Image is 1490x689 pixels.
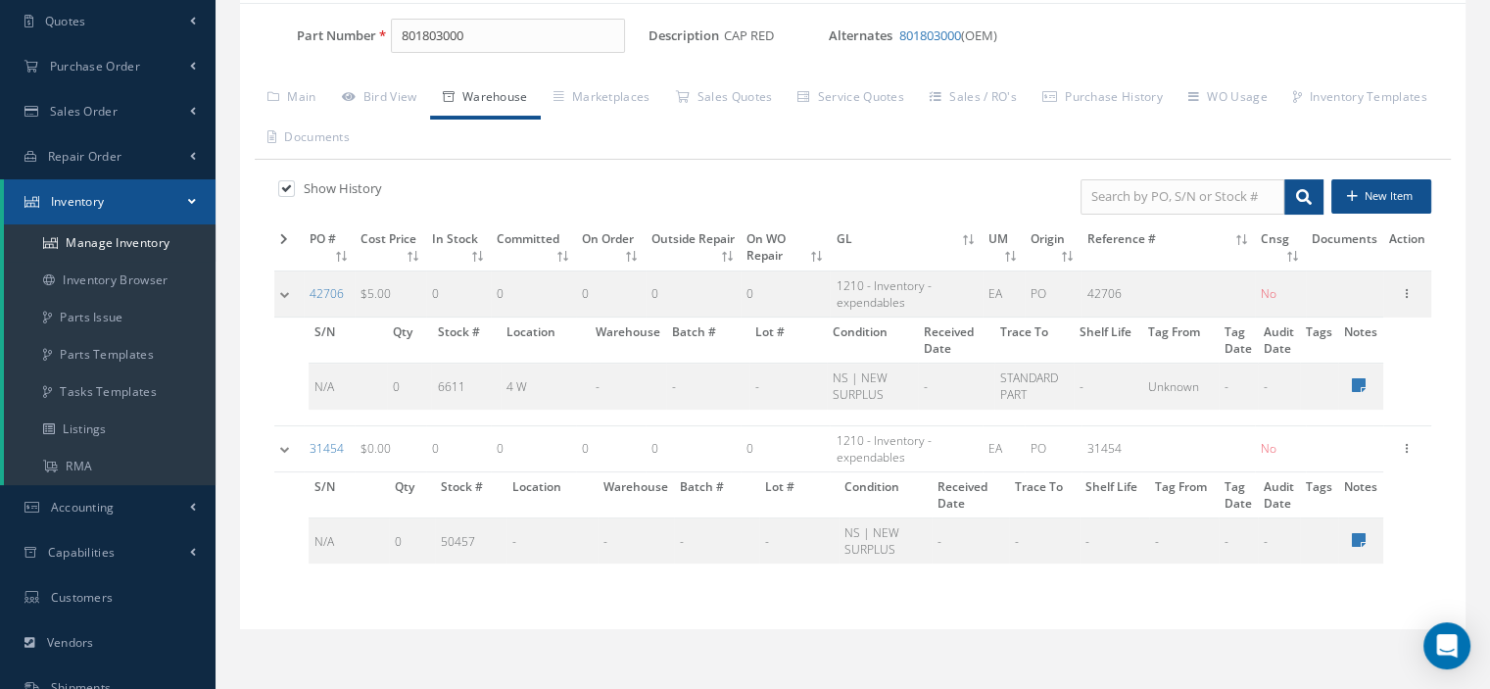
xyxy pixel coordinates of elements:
a: 42706 [310,285,344,302]
th: UM [983,224,1025,271]
th: Stock # [435,472,506,518]
label: Show History [299,179,382,197]
a: Documents [255,119,362,160]
td: 0 [491,271,576,317]
a: Bird View [329,78,430,120]
div: Open Intercom Messenger [1423,622,1470,669]
span: Quotes [45,13,86,29]
td: 0 [389,518,435,565]
a: Sales / RO's [917,78,1030,120]
a: 31454 [310,440,344,457]
td: 6611 [431,364,501,410]
td: - [918,364,994,410]
span: Inventory [51,193,105,210]
th: Batch # [674,472,759,518]
th: On Order [576,224,646,271]
th: Origin [1025,224,1081,271]
a: Marketplaces [541,78,663,120]
a: RMA [4,448,216,485]
a: Parts Templates [4,336,216,373]
span: 31454 [1087,440,1122,457]
th: On WO Repair [741,224,830,271]
button: New Item [1331,179,1431,214]
td: - [759,518,840,565]
td: STANDARD PART [994,364,1074,410]
td: 50457 [435,518,506,565]
th: Shelf Life [1074,318,1141,364]
th: Audit Date [1258,472,1300,518]
th: Notes [1338,318,1383,364]
td: Unknown [1141,364,1218,410]
a: Parts Issue [4,299,216,336]
th: Tag Date [1219,472,1258,518]
a: Inventory [4,179,216,224]
th: Tags [1300,472,1338,518]
td: - [590,364,666,410]
th: Action [1383,224,1431,271]
span: 42706 [1087,285,1122,302]
span: - [512,533,516,550]
th: S/N [309,472,389,518]
td: PO [1025,425,1081,471]
th: GL [830,224,982,271]
span: Vendors [47,634,94,651]
td: - [1219,364,1258,410]
th: Lot # [749,318,827,364]
td: N/A [309,364,387,410]
td: - [1080,518,1149,565]
td: - [674,518,759,565]
th: Audit Date [1258,318,1300,364]
td: NS | NEW SURPLUS [827,364,918,410]
label: Part Number [240,28,376,43]
td: 0 [646,271,741,317]
td: 0 [576,425,646,471]
th: Shelf Life [1080,472,1149,518]
a: Inventory Browser [4,262,216,299]
td: - [1074,364,1141,410]
td: 0 [646,425,741,471]
a: Purchase History [1030,78,1176,120]
span: Sales Order [50,103,118,120]
td: 0 [387,364,432,410]
th: Received Date [932,472,1009,518]
th: Tag Date [1219,318,1258,364]
th: In Stock [426,224,491,271]
th: Committed [491,224,576,271]
th: Lot # [759,472,840,518]
a: 801803000 [899,26,961,44]
th: Batch # [666,318,749,364]
td: 0 [576,271,646,317]
th: Received Date [918,318,994,364]
label: Alternates [829,28,896,43]
td: - [1258,518,1300,565]
span: Accounting [51,499,115,516]
td: 0 [426,271,491,317]
span: Customers [51,589,114,606]
td: - [749,364,827,410]
span: 4 W [506,378,527,395]
td: $0.00 [355,425,426,471]
th: Condition [839,472,932,518]
th: Cnsg [1255,224,1306,271]
td: EA [983,271,1025,317]
input: Search by PO, S/N or Stock # [1081,179,1284,215]
span: CAP RED [724,19,782,54]
span: Capabilities [48,544,116,561]
a: Tasks Templates [4,373,216,411]
td: PO [1025,271,1081,317]
td: - [1149,518,1219,565]
th: Stock # [431,318,501,364]
span: (OEM) [899,26,997,44]
th: Documents [1306,224,1383,271]
th: Trace To [1009,472,1080,518]
td: - [1009,518,1080,565]
td: $5.00 [355,271,426,317]
th: Qty [389,472,435,518]
th: Warehouse [590,318,666,364]
a: Service Quotes [785,78,917,120]
td: N/A [309,518,389,565]
td: 0 [491,425,576,471]
label: Description [649,28,719,43]
span: Purchase Order [50,58,140,74]
td: EA [983,425,1025,471]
